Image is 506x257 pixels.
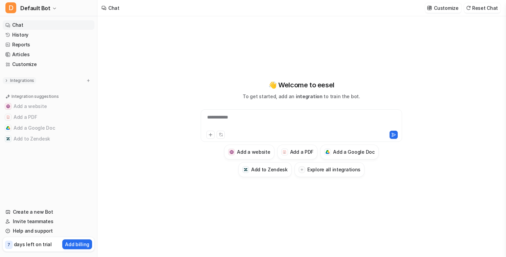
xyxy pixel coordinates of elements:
a: Customize [3,60,94,69]
a: Reports [3,40,94,49]
a: Articles [3,50,94,59]
img: Add a website [6,104,10,108]
img: Add a website [229,150,234,154]
button: Integrations [3,77,36,84]
img: customize [427,5,432,10]
button: Add a Google DocAdd a Google Doc [320,145,379,159]
button: Customize [425,3,461,13]
h3: Explore all integrations [307,166,360,173]
p: Add billing [65,241,89,248]
h3: Add a PDF [290,148,313,155]
a: Invite teammates [3,217,94,226]
img: Add a PDF [282,150,287,154]
h3: Add a Google Doc [333,148,375,155]
a: Help and support [3,226,94,236]
button: Add a websiteAdd a website [3,101,94,112]
img: Add a PDF [6,115,10,119]
h3: Add a website [237,148,270,155]
button: Add to ZendeskAdd to Zendesk [238,162,292,177]
img: Add to Zendesk [6,137,10,141]
button: Add billing [62,239,92,249]
img: reset [466,5,471,10]
span: D [5,2,16,13]
img: Add to Zendesk [244,168,248,172]
a: Chat [3,20,94,30]
p: days left on trial [14,241,52,248]
img: menu_add.svg [86,78,91,83]
img: Add a Google Doc [6,126,10,130]
a: Create a new Bot [3,207,94,217]
a: History [3,30,94,40]
p: 7 [7,242,10,248]
p: Customize [434,4,458,12]
div: Chat [108,4,119,12]
button: Reset Chat [464,3,501,13]
span: Default Bot [20,3,50,13]
button: Add a PDFAdd a PDF [3,112,94,123]
button: Add a websiteAdd a website [224,145,274,159]
img: expand menu [4,78,9,83]
p: 👋 Welcome to eesel [268,80,334,90]
button: Explore all integrations [294,162,365,177]
button: Add a Google DocAdd a Google Doc [3,123,94,133]
h3: Add to Zendesk [251,166,288,173]
img: Add a Google Doc [326,150,330,154]
p: Integrations [10,78,34,83]
span: integration [296,93,323,99]
button: Add to ZendeskAdd to Zendesk [3,133,94,144]
p: To get started, add an to train the bot. [243,93,360,100]
p: Integration suggestions [12,93,59,100]
button: Add a PDFAdd a PDF [277,145,317,159]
